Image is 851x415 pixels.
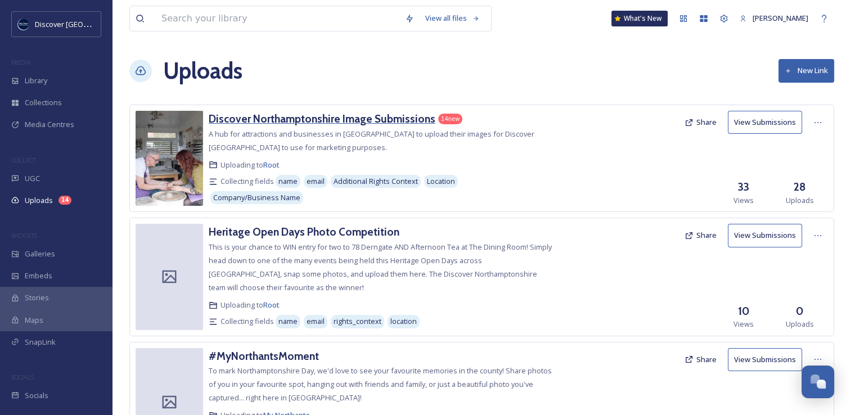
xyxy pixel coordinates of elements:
[25,97,62,108] span: Collections
[25,249,55,259] span: Galleries
[278,176,298,187] span: name
[728,224,808,247] a: View Submissions
[209,366,552,403] span: To mark Northamptonshire Day, we'd love to see your favourite memories in the county! Share photo...
[25,315,43,326] span: Maps
[209,349,319,363] h3: #MyNorthantsMoment
[220,300,280,310] span: Uploading to
[802,366,834,398] button: Open Chat
[263,160,280,170] a: Root
[25,119,74,130] span: Media Centres
[307,316,325,327] span: email
[728,348,802,371] button: View Submissions
[278,316,298,327] span: name
[220,160,280,170] span: Uploading to
[794,179,806,195] h3: 28
[390,316,417,327] span: location
[209,112,435,125] h3: Discover Northamptonshire Image Submissions
[738,179,749,195] h3: 33
[25,337,56,348] span: SnapLink
[18,19,29,30] img: Untitled%20design%20%282%29.png
[209,225,399,238] h3: Heritage Open Days Photo Competition
[334,176,418,187] span: Additional Rights Context
[220,176,274,187] span: Collecting fields
[753,13,808,23] span: [PERSON_NAME]
[307,176,325,187] span: email
[25,270,52,281] span: Embeds
[427,176,455,187] span: Location
[778,59,834,82] button: New Link
[796,303,804,319] h3: 0
[209,224,399,240] a: Heritage Open Days Photo Competition
[25,75,47,86] span: Library
[209,111,435,127] a: Discover Northamptonshire Image Submissions
[220,316,274,327] span: Collecting fields
[35,19,137,29] span: Discover [GEOGRAPHIC_DATA]
[11,58,31,66] span: MEDIA
[11,231,37,240] span: WIDGETS
[679,349,722,371] button: Share
[611,11,668,26] a: What's New
[438,114,462,124] div: 14 new
[209,348,319,364] a: #MyNorthantsMoment
[420,7,485,29] a: View all files
[163,54,242,88] a: Uploads
[728,111,808,134] a: View Submissions
[728,111,802,134] button: View Submissions
[209,129,534,152] span: A hub for attractions and businesses in [GEOGRAPHIC_DATA] to upload their images for Discover [GE...
[728,348,808,371] a: View Submissions
[738,303,750,319] h3: 10
[213,192,300,203] span: Company/Business Name
[11,373,34,381] span: SOCIALS
[334,316,381,327] span: rights_context
[25,195,53,206] span: Uploads
[786,319,814,330] span: Uploads
[679,111,722,133] button: Share
[679,224,722,246] button: Share
[734,7,814,29] a: [PERSON_NAME]
[25,292,49,303] span: Stories
[786,195,814,206] span: Uploads
[11,156,35,164] span: COLLECT
[263,300,280,310] a: Root
[209,242,552,292] span: This is your chance to WIN entry for two to 78 Derngate AND Afternoon Tea at The Dining Room! Sim...
[25,390,48,401] span: Socials
[733,195,754,206] span: Views
[728,224,802,247] button: View Submissions
[58,196,71,205] div: 14
[733,319,754,330] span: Views
[25,173,40,184] span: UGC
[136,111,203,206] img: 0ce79dcd-f2c6-42dc-889c-6d16b088a545.jpg
[156,6,399,31] input: Search your library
